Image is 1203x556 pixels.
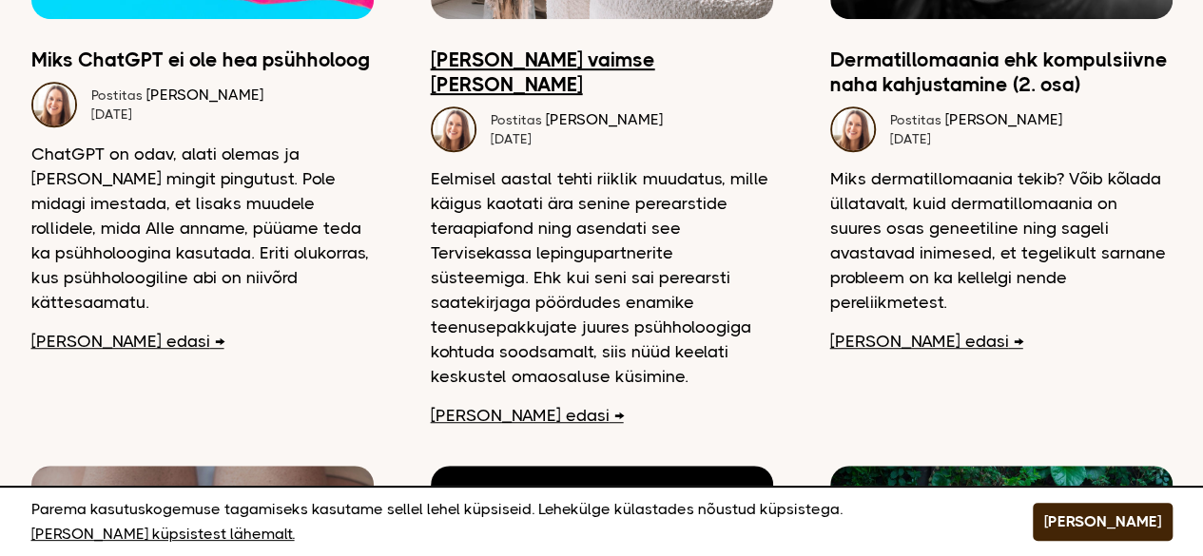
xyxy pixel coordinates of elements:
[1033,503,1173,541] button: [PERSON_NAME]
[31,142,374,315] p: ChatGPT on odav, alati olemas ja [PERSON_NAME] mingit pingutust. Pole midagi imestada, et lisaks ...
[431,403,624,428] a: [PERSON_NAME] edasi
[91,105,263,124] div: [DATE]
[830,48,1173,97] a: Dermatillomaania ehk kompulsiivne naha kahjustamine (2. osa)
[31,329,224,354] a: [PERSON_NAME] edasi
[431,166,773,389] p: Eelmisel aastal tehti riiklik muudatus, mille käigus kaotati ära senine perearstide teraapiafond ...
[431,48,773,97] a: [PERSON_NAME] vaimse [PERSON_NAME]
[491,110,663,129] div: [PERSON_NAME]
[31,522,295,546] a: [PERSON_NAME] küpsistest lähemalt.
[890,129,1062,148] div: [DATE]
[830,166,1173,315] p: Miks dermatillomaania tekib? Võib kõlada üllatavalt, kuid dermatillomaania on suures osas geneeti...
[31,497,985,546] p: Parema kasutuskogemuse tagamiseks kasutame sellel lehel küpsiseid. Lehekülge külastades nõustud k...
[890,110,1062,129] div: [PERSON_NAME]
[31,82,77,127] img: Dagmar naeratamas
[830,329,1023,354] a: [PERSON_NAME] edasi
[91,86,263,105] div: [PERSON_NAME]
[830,106,876,152] img: Dagmar naeratamas
[31,48,374,72] a: Miks ChatGPT ei ole hea psühholoog
[431,106,476,152] img: Dagmar naeratamas
[491,129,663,148] div: [DATE]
